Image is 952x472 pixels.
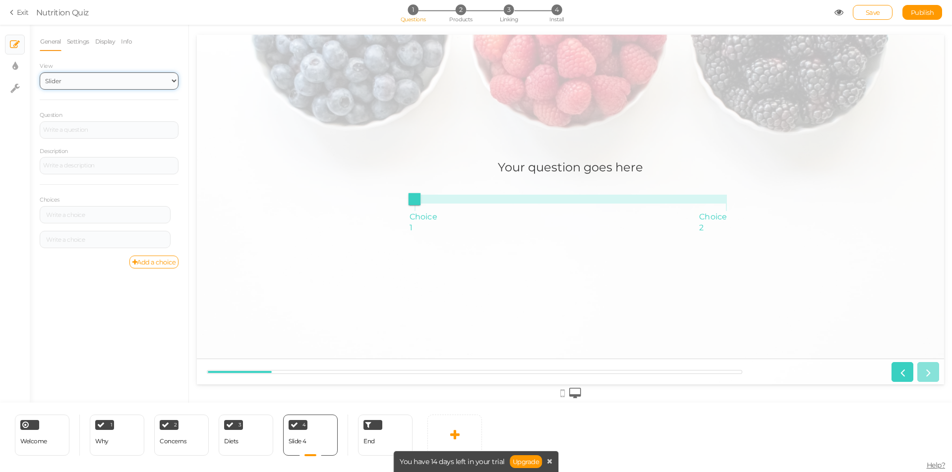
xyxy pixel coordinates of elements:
[853,5,892,20] div: Save
[40,62,53,69] span: View
[502,177,535,200] span: Choice 2
[40,197,59,204] label: Choices
[302,422,306,427] span: 4
[95,32,116,51] a: Display
[283,415,338,456] div: 4 Slide 4
[390,4,436,15] li: 1 Questions
[486,4,532,15] li: 3 Linking
[219,415,273,456] div: 3 Diets
[160,438,186,445] div: Concerns
[10,7,29,17] a: Exit
[40,112,62,119] label: Question
[363,437,375,445] span: End
[534,4,580,15] li: 4 Install
[301,125,446,150] h1: Your question goes here
[90,415,144,456] div: 1 Why
[120,32,132,51] a: Info
[438,4,484,15] li: 2 Products
[400,458,505,465] span: You have 14 days left in your trial
[401,16,426,23] span: Questions
[866,8,880,16] span: Save
[66,32,90,51] a: Settings
[911,8,934,16] span: Publish
[408,4,418,15] span: 1
[551,4,562,15] span: 4
[174,422,177,427] span: 2
[111,422,113,427] span: 1
[358,415,413,456] div: End
[154,415,209,456] div: 2 Concerns
[213,177,245,200] span: Choice 1
[927,461,946,470] span: Help?
[449,16,473,23] span: Products
[40,148,68,155] label: Description
[456,4,466,15] span: 2
[238,422,241,427] span: 3
[510,455,542,468] a: Upgrade
[20,437,47,445] span: Welcome
[549,16,564,23] span: Install
[289,438,306,445] div: Slide 4
[504,4,514,15] span: 3
[36,6,89,18] div: Nutrition Quiz
[40,32,61,51] a: General
[15,415,69,456] div: Welcome
[95,438,109,445] div: Why
[500,16,518,23] span: Linking
[129,256,179,268] a: Add a choice
[224,438,238,445] div: Diets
